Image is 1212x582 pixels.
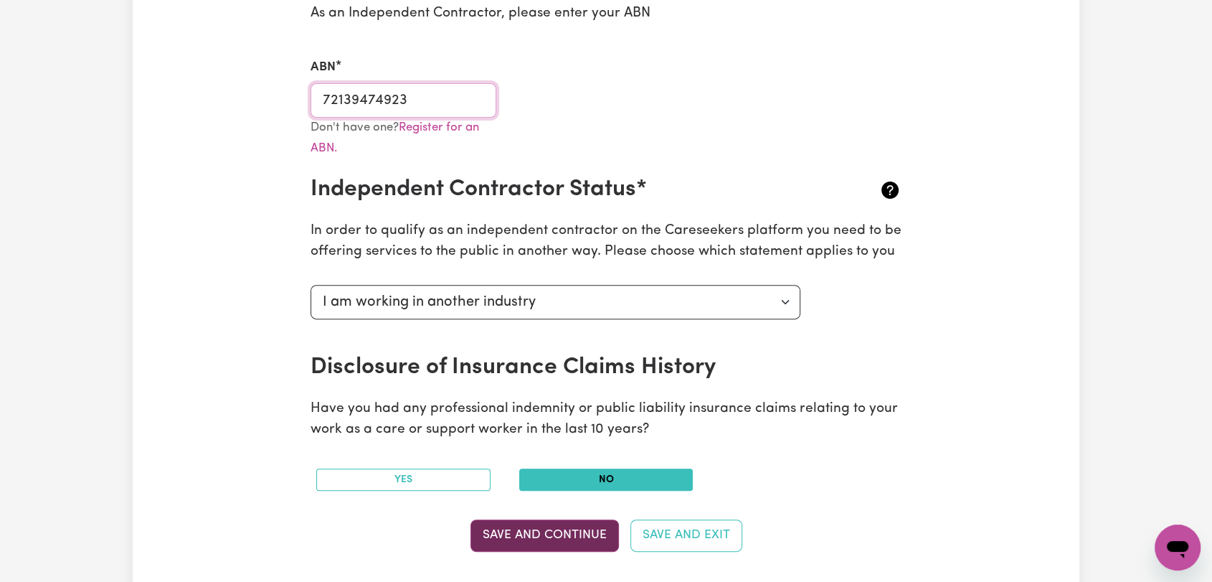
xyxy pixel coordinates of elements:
button: Yes [316,469,491,491]
h2: Independent Contractor Status* [311,176,803,203]
button: Save and Continue [470,520,619,551]
button: No [519,469,693,491]
iframe: Button to launch messaging window [1155,525,1201,571]
p: Have you had any professional indemnity or public liability insurance claims relating to your wor... [311,399,901,441]
p: As an Independent Contractor, please enter your ABN [311,4,901,24]
h2: Disclosure of Insurance Claims History [311,354,803,381]
label: ABN [311,58,336,77]
input: e.g. 51 824 753 556 [311,83,496,118]
small: Don't have one? [311,121,479,154]
button: Save and Exit [630,520,742,551]
a: Register for an ABN. [311,121,479,154]
p: In order to qualify as an independent contractor on the Careseekers platform you need to be offer... [311,221,901,263]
